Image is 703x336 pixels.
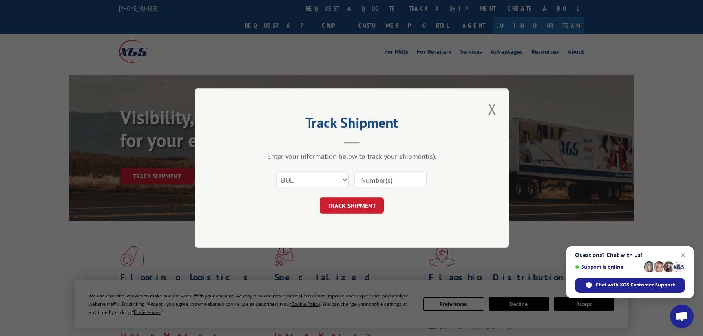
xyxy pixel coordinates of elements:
span: Questions? Chat with us! [575,252,685,258]
a: Open chat [670,305,694,328]
span: Chat with XGS Customer Support [575,278,685,293]
span: Chat with XGS Customer Support [595,281,675,288]
h2: Track Shipment [234,117,469,132]
input: Number(s) [354,172,427,188]
span: Support is online [575,264,641,270]
button: TRACK SHIPMENT [320,197,384,214]
div: Enter your information below to track your shipment(s). [234,152,469,161]
button: Close modal [486,98,499,120]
